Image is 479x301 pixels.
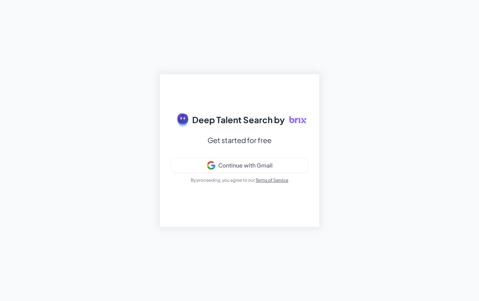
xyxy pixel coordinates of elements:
div: Get started for free [207,134,272,147]
button: Continue with Gmail [171,158,308,173]
span: Deep Talent Search by [192,113,285,126]
a: Terms of Service [256,177,288,183]
p: By proceeding, you agree to our [191,177,288,184]
div: Continue with Gmail [218,162,273,169]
